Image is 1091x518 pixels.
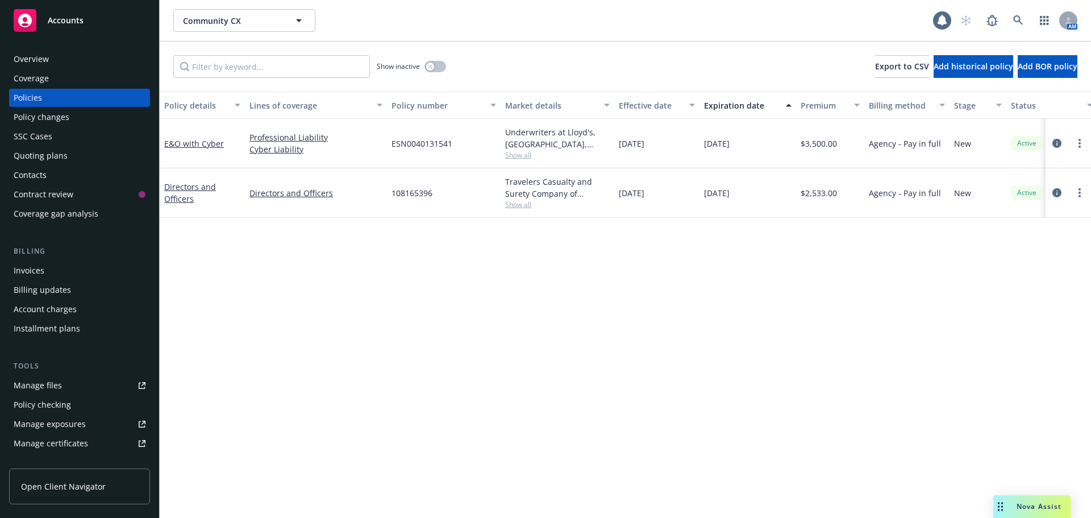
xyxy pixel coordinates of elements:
[9,205,150,223] a: Coverage gap analysis
[14,320,80,338] div: Installment plans
[801,100,847,111] div: Premium
[869,187,941,199] span: Agency - Pay in full
[164,181,216,204] a: Directors and Officers
[1073,136,1086,150] a: more
[9,246,150,257] div: Billing
[954,100,989,111] div: Stage
[1017,502,1061,511] span: Nova Assist
[9,415,150,433] a: Manage exposures
[9,69,150,88] a: Coverage
[21,480,106,492] span: Open Client Navigator
[704,187,730,199] span: [DATE]
[1015,188,1038,198] span: Active
[14,396,71,414] div: Policy checking
[9,396,150,414] a: Policy checking
[14,89,42,107] div: Policies
[164,100,228,111] div: Policy details
[1033,9,1056,32] a: Switch app
[9,320,150,338] a: Installment plans
[14,415,86,433] div: Manage exposures
[934,61,1013,72] span: Add historical policy
[955,9,977,32] a: Start snowing
[796,92,864,119] button: Premium
[869,100,932,111] div: Billing method
[981,9,1003,32] a: Report a Bug
[954,187,971,199] span: New
[801,187,837,199] span: $2,533.00
[164,138,224,149] a: E&O with Cyber
[9,434,150,453] a: Manage certificates
[9,89,150,107] a: Policies
[869,138,941,150] span: Agency - Pay in full
[14,127,52,146] div: SSC Cases
[14,376,62,395] div: Manage files
[993,495,1071,518] button: Nova Assist
[9,376,150,395] a: Manage files
[1073,186,1086,200] a: more
[1018,55,1077,78] button: Add BOR policy
[954,138,971,150] span: New
[183,15,281,27] span: Community CX
[14,69,49,88] div: Coverage
[9,281,150,299] a: Billing updates
[245,92,387,119] button: Lines of coverage
[392,138,452,150] span: ESN0040131541
[1007,9,1030,32] a: Search
[9,454,150,472] a: Manage claims
[699,92,796,119] button: Expiration date
[875,61,929,72] span: Export to CSV
[1015,138,1038,148] span: Active
[950,92,1006,119] button: Stage
[14,205,98,223] div: Coverage gap analysis
[9,108,150,126] a: Policy changes
[619,187,644,199] span: [DATE]
[14,262,44,280] div: Invoices
[1011,100,1080,111] div: Status
[14,281,71,299] div: Billing updates
[377,61,420,71] span: Show inactive
[704,100,779,111] div: Expiration date
[9,147,150,165] a: Quoting plans
[505,126,610,150] div: Underwriters at Lloyd's, [GEOGRAPHIC_DATA], [PERSON_NAME] of [GEOGRAPHIC_DATA], RT Specialty Insu...
[14,108,69,126] div: Policy changes
[9,300,150,318] a: Account charges
[614,92,699,119] button: Effective date
[1050,136,1064,150] a: circleInformation
[160,92,245,119] button: Policy details
[501,92,614,119] button: Market details
[14,434,88,453] div: Manage certificates
[48,16,84,25] span: Accounts
[9,360,150,372] div: Tools
[249,100,370,111] div: Lines of coverage
[993,495,1007,518] div: Drag to move
[249,143,382,155] a: Cyber Liability
[801,138,837,150] span: $3,500.00
[249,187,382,199] a: Directors and Officers
[9,262,150,280] a: Invoices
[875,55,929,78] button: Export to CSV
[9,185,150,204] a: Contract review
[392,100,484,111] div: Policy number
[387,92,501,119] button: Policy number
[14,166,47,184] div: Contacts
[505,200,610,209] span: Show all
[505,100,597,111] div: Market details
[1050,186,1064,200] a: circleInformation
[9,127,150,146] a: SSC Cases
[14,454,71,472] div: Manage claims
[619,100,682,111] div: Effective date
[9,5,150,36] a: Accounts
[14,50,49,68] div: Overview
[864,92,950,119] button: Billing method
[1018,61,1077,72] span: Add BOR policy
[249,131,382,143] a: Professional Liability
[14,147,68,165] div: Quoting plans
[14,185,73,204] div: Contract review
[704,138,730,150] span: [DATE]
[505,150,610,160] span: Show all
[392,187,432,199] span: 108165396
[619,138,644,150] span: [DATE]
[505,176,610,200] div: Travelers Casualty and Surety Company of America, Travelers Insurance, RT Specialty Insurance Ser...
[9,50,150,68] a: Overview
